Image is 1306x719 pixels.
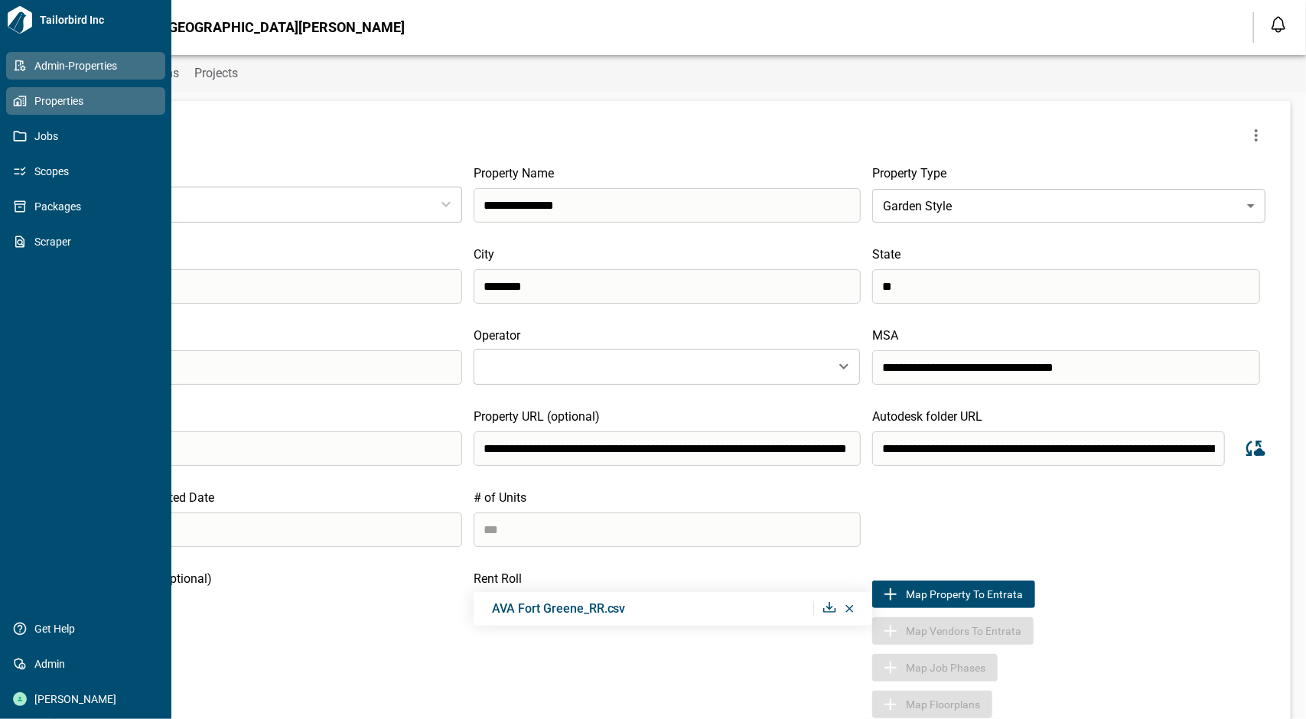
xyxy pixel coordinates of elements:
[872,269,1260,304] input: search
[74,512,462,547] input: search
[872,581,1035,608] button: Map to EntrataMap Property to Entrata
[27,129,151,144] span: Jobs
[74,431,462,466] input: search
[474,247,494,262] span: City
[872,431,1225,466] input: search
[872,328,898,343] span: MSA
[27,93,151,109] span: Properties
[27,621,151,636] span: Get Help
[474,571,522,586] span: Rent Roll
[872,350,1260,385] input: search
[872,184,1265,227] div: Garden Style
[6,228,165,255] a: Scraper
[474,431,861,466] input: search
[872,166,946,181] span: Property Type
[872,409,982,424] span: Autodesk folder URL
[474,409,600,424] span: Property URL (optional)
[6,193,165,220] a: Packages
[27,691,151,707] span: [PERSON_NAME]
[55,20,405,35] span: Avalon Bay - AVA [GEOGRAPHIC_DATA][PERSON_NAME]
[27,164,151,179] span: Scopes
[27,199,151,214] span: Packages
[474,188,861,223] input: search
[6,158,165,185] a: Scopes
[1241,120,1272,151] button: more
[27,656,151,672] span: Admin
[881,585,900,604] img: Map to Entrata
[6,122,165,150] a: Jobs
[27,234,151,249] span: Scraper
[474,269,861,304] input: search
[1266,12,1291,37] button: Open notification feed
[27,58,151,73] span: Admin-Properties
[833,356,855,377] button: Open
[6,650,165,678] a: Admin
[34,12,165,28] span: Tailorbird Inc
[474,166,554,181] span: Property Name
[474,490,526,505] span: # of Units
[194,66,238,81] span: Projects
[1236,431,1272,466] button: Sync data from Autodesk
[74,350,462,385] input: search
[872,247,901,262] span: State
[6,87,165,115] a: Properties
[6,52,165,80] a: Admin-Properties
[474,328,520,343] span: Operator
[74,269,462,304] input: search
[40,55,1306,92] div: base tabs
[492,601,626,616] span: AVA Fort Greene_RR.csv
